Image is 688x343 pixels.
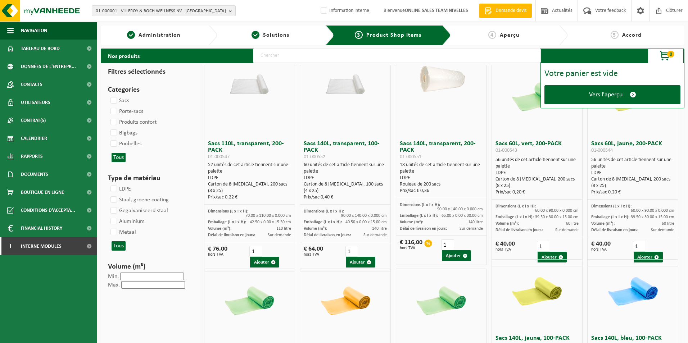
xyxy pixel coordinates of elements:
span: 01-000544 [591,148,613,153]
div: 56 unités de cet article tiennent sur une palette [591,157,674,196]
span: Emballage (L x l x H): [591,215,629,219]
label: Gegalvaniseerd staal [109,205,168,216]
span: 5 [611,31,619,39]
img: 01-000552 [315,65,376,96]
span: Demande devis [494,7,528,14]
h3: Sacs 60L, vert, 200-PACK [495,141,579,155]
span: Solutions [263,32,289,38]
div: LDPE [495,170,579,176]
span: Sur demande [651,228,674,232]
span: Contacts [21,76,42,93]
div: LDPE [400,175,483,181]
h3: Type de matériau [108,173,191,184]
button: 0 [648,49,684,63]
div: Carton de 8 [MEDICAL_DATA], 200 sacs (8 x 25) [495,176,579,189]
img: 01-000547 [219,65,280,96]
span: 60.00 x 90.00 x 0.000 cm [631,209,674,213]
div: € 64,00 [304,246,323,257]
a: 2Solutions [221,31,320,40]
img: 01-000555 [602,260,664,321]
span: Documents [21,165,48,183]
div: LDPE [208,175,291,181]
span: Volume (m³): [591,221,615,226]
div: Prix/sac 0,20 € [495,189,579,196]
input: Chercher [253,49,541,63]
span: 140 litre [468,220,483,224]
span: 01-000551 [400,154,421,160]
div: Carton de 8 [MEDICAL_DATA], 100 sacs (4 x 25) [304,181,387,194]
span: Sur demande [460,227,483,231]
span: hors TVA [304,252,323,257]
span: Tableau de bord [21,40,60,58]
label: Bigbags [109,128,137,138]
div: LDPE [304,175,387,181]
span: Rapports [21,147,43,165]
label: Min. [108,274,119,279]
span: 4 [488,31,496,39]
span: Contrat(s) [21,111,46,129]
div: 52 unités de cet article tiennent sur une palette [208,162,291,201]
span: Dimensions (L x l x H): [304,209,344,214]
span: hors TVA [400,246,422,250]
h3: Filtres sélectionnés [108,67,191,77]
span: Sur demande [363,233,387,237]
h2: Nos produits [101,49,147,63]
span: Dimensions (L x l x H): [591,204,632,209]
span: 01-000543 [495,148,517,153]
img: 01-000548 [219,269,280,330]
span: hors TVA [208,252,227,257]
div: Prix/sac 0,22 € [208,194,291,201]
img: 01-000549 [315,269,376,330]
a: 1Administration [104,31,203,40]
button: Ajouter [442,250,471,261]
img: 01-000543 [506,65,567,126]
span: 42.50 x 0.00 x 15.50 cm [250,220,291,224]
label: Information interne [319,5,369,16]
div: Prix/sac € 0,36 [400,188,483,194]
span: 1 [127,31,135,39]
div: Carton de 8 [MEDICAL_DATA], 200 sacs (8 x 25) [208,181,291,194]
img: 01-000551 [411,65,472,96]
h3: Categories [108,84,191,95]
span: Dimensions (L x l x H): [208,209,248,214]
button: Ajouter [538,252,567,262]
span: Utilisateurs [21,93,50,111]
h3: Sacs 140L, transparent, 100-PACK [304,141,387,160]
span: 39.50 x 30.00 x 15.00 cm [631,215,674,219]
span: Vers l'aperçu [589,91,623,99]
span: Administration [139,32,181,38]
span: 2 [252,31,259,39]
span: 39.50 x 30.00 x 15.00 cm [535,215,579,219]
span: Financial History [21,219,62,237]
div: Prix/sac 0,40 € [304,194,387,201]
span: Délai de livraison en jours: [591,228,638,232]
a: 3Product Shop Items [340,31,436,40]
h3: Sacs 60L, jaune, 200-PACK [591,141,674,155]
button: Tous [112,241,126,251]
h3: Sacs 140L, transparent, 200-PACK [400,141,483,160]
span: 40.50 x 0.00 x 15.00 cm [345,220,387,224]
span: Aperçu [500,32,520,38]
div: € 116,00 [400,239,422,250]
div: 56 unités de cet article tiennent sur une palette [495,157,579,196]
span: 140 litre [372,227,387,231]
span: 90.00 x 140.00 x 0.000 cm [437,207,483,211]
label: LDPE [109,184,131,195]
label: Aluminium [109,216,145,227]
div: Rouleau de 200 sacs [400,181,483,188]
span: Délai de livraison en jours: [304,233,351,237]
div: € 76,00 [208,246,227,257]
span: Emballage (L x l x H): [304,220,342,224]
label: Produits confort [109,117,157,128]
label: Metaal [109,227,136,238]
span: 01-000547 [208,154,230,160]
span: 60 litre [566,221,579,226]
a: Vers l'aperçu [544,85,680,104]
a: Demande devis [479,4,532,18]
span: Volume (m³): [208,227,231,231]
span: Interne modules [21,237,62,255]
span: Sur demande [555,228,579,232]
button: Tous [112,153,126,162]
span: hors TVA [495,247,515,252]
label: Staal, groene coating [109,195,169,205]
